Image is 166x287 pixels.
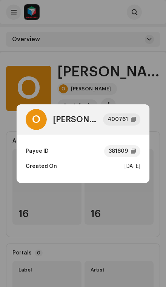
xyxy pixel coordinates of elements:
[53,115,97,124] div: [PERSON_NAME]
[108,115,128,124] div: 400761
[26,144,49,159] div: Payee ID
[26,109,47,130] div: O
[124,159,140,174] div: [DATE]
[109,144,128,159] div: 381609
[26,159,57,174] div: Created On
